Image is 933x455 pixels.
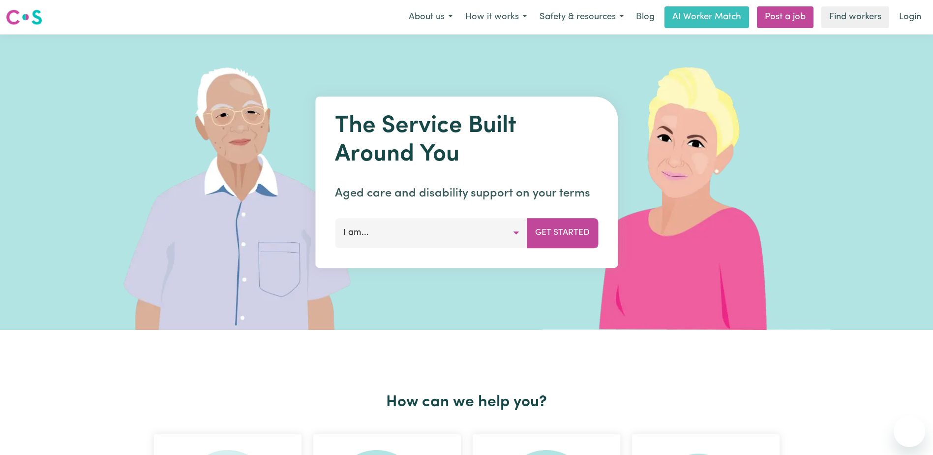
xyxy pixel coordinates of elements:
a: Find workers [821,6,889,28]
iframe: Button to launch messaging window [894,416,925,447]
button: I am... [335,218,527,248]
a: Blog [630,6,661,28]
h2: How can we help you? [148,393,785,412]
a: Login [893,6,927,28]
button: Get Started [527,218,598,248]
p: Aged care and disability support on your terms [335,185,598,202]
a: Post a job [757,6,813,28]
h1: The Service Built Around You [335,112,598,169]
button: How it works [459,7,533,28]
a: Careseekers logo [6,6,42,29]
button: Safety & resources [533,7,630,28]
a: AI Worker Match [664,6,749,28]
button: About us [402,7,459,28]
img: Careseekers logo [6,8,42,26]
